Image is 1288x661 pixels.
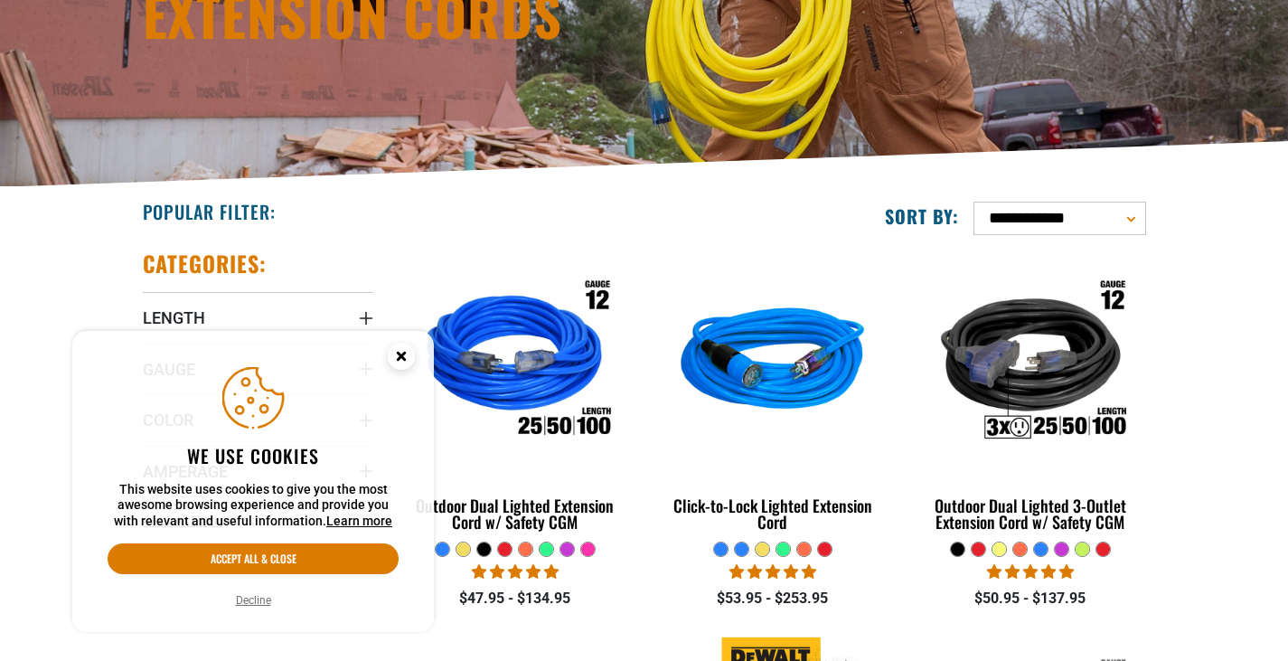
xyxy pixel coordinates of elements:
[400,588,631,609] div: $47.95 - $134.95
[915,497,1145,530] div: Outdoor Dual Lighted 3-Outlet Extension Cord w/ Safety CGM
[657,588,888,609] div: $53.95 - $253.95
[987,563,1074,581] span: 4.80 stars
[915,250,1145,541] a: Outdoor Dual Lighted 3-Outlet Extension Cord w/ Safety CGM Outdoor Dual Lighted 3-Outlet Extensio...
[143,292,373,343] summary: Length
[472,563,559,581] span: 4.81 stars
[230,591,277,609] button: Decline
[915,588,1145,609] div: $50.95 - $137.95
[72,331,434,633] aside: Cookie Consent
[729,563,816,581] span: 4.87 stars
[400,250,631,541] a: Outdoor Dual Lighted Extension Cord w/ Safety CGM Outdoor Dual Lighted Extension Cord w/ Safety CGM
[659,259,887,467] img: blue
[108,444,399,467] h2: We use cookies
[143,200,276,223] h2: Popular Filter:
[400,497,631,530] div: Outdoor Dual Lighted Extension Cord w/ Safety CGM
[143,250,268,278] h2: Categories:
[917,259,1144,467] img: Outdoor Dual Lighted 3-Outlet Extension Cord w/ Safety CGM
[108,482,399,530] p: This website uses cookies to give you the most awesome browsing experience and provide you with r...
[401,259,629,467] img: Outdoor Dual Lighted Extension Cord w/ Safety CGM
[657,497,888,530] div: Click-to-Lock Lighted Extension Cord
[326,514,392,528] a: Learn more
[108,543,399,574] button: Accept all & close
[657,250,888,541] a: blue Click-to-Lock Lighted Extension Cord
[885,204,959,228] label: Sort by:
[143,307,205,328] span: Length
